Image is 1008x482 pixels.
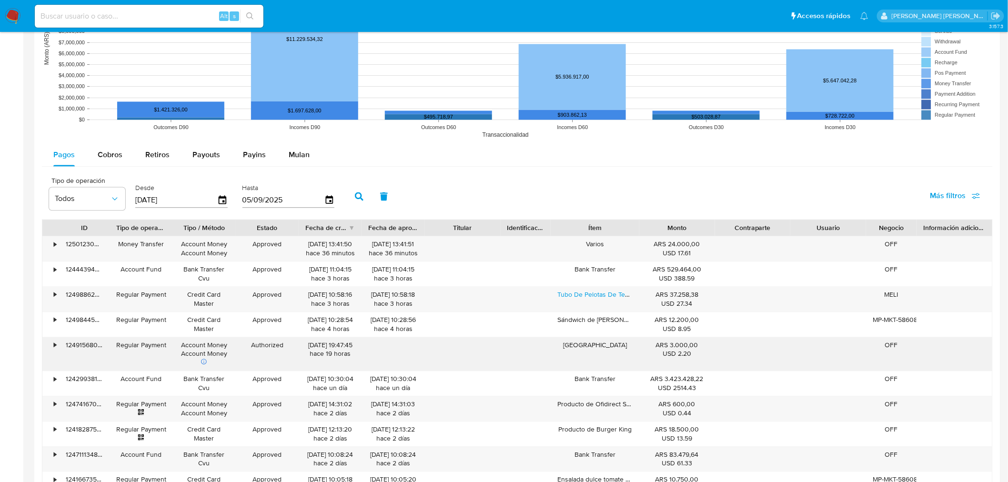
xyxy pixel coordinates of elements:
a: Salir [991,11,1001,21]
span: s [233,11,236,20]
span: 3.157.3 [989,22,1003,30]
a: Notificaciones [860,12,868,20]
span: Accesos rápidos [797,11,851,21]
p: roberto.munoz@mercadolibre.com [892,11,988,20]
input: Buscar usuario o caso... [35,10,263,22]
button: search-icon [240,10,260,23]
span: Alt [220,11,228,20]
